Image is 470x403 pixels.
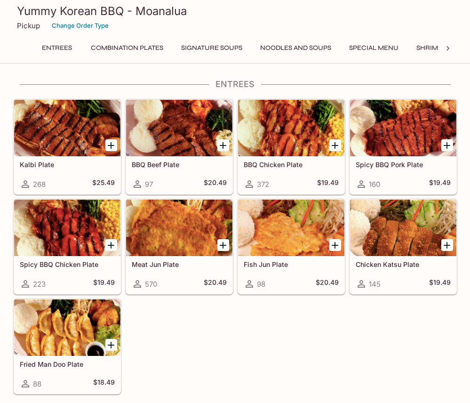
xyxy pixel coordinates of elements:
button: Add Spicy BBQ Chicken Plate [105,239,117,251]
button: Add Kalbi Plate [105,139,117,151]
span: 98 [257,280,265,289]
span: 97 [145,180,153,189]
button: Add Meat Jun Plate [217,239,229,251]
span: 372 [257,180,269,189]
h5: $25.49 [92,178,115,190]
button: Add Fish Jun Plate [329,239,341,251]
span: 268 [33,180,46,189]
div: Kalbi Plate [14,100,120,156]
button: Add BBQ Chicken Plate [329,139,341,151]
button: Entrees [36,41,78,55]
span: 88 [33,379,41,388]
h5: Spicy BBQ Chicken Plate [20,260,115,268]
button: Add Chicken Katsu Plate [441,239,453,251]
p: Pickup [17,21,40,30]
div: Meat Jun Plate [126,200,232,256]
a: Kalbi Plate268$25.49 [14,99,121,194]
h5: $19.49 [317,178,339,190]
h5: BBQ Chicken Plate [244,161,339,169]
div: BBQ Beef Plate [126,100,232,156]
span: 160 [369,180,380,189]
div: BBQ Chicken Plate [238,100,344,156]
button: Add Spicy BBQ Pork Plate [441,139,453,151]
h5: $19.49 [429,178,451,190]
button: Special Menu [344,41,404,55]
button: Add BBQ Beef Plate [217,139,229,151]
h5: Kalbi Plate [20,161,115,169]
h5: $20.49 [204,178,227,190]
h5: $20.49 [316,278,339,290]
div: Spicy BBQ Pork Plate [350,100,456,156]
button: Add Fried Man Doo Plate [105,339,117,351]
h5: Chicken Katsu Plate [356,260,451,268]
h5: Meat Jun Plate [132,260,227,268]
button: Combination Plates [86,41,168,55]
a: BBQ Beef Plate97$20.49 [126,99,233,194]
div: Spicy BBQ Chicken Plate [14,200,120,256]
h5: BBQ Beef Plate [132,161,227,169]
span: 145 [369,280,381,289]
h5: $18.49 [93,378,115,389]
button: Signature Soups [176,41,247,55]
a: Spicy BBQ Pork Plate160$19.49 [350,99,457,194]
div: Fried Man Doo Plate [14,299,120,356]
a: BBQ Chicken Plate372$19.49 [238,99,345,194]
button: Change Order Type [48,18,113,33]
button: Noodles and Soups [255,41,336,55]
h4: Entrees [13,79,457,89]
h3: Yummy Korean BBQ - Moanalua [17,4,454,18]
a: Fried Man Doo Plate88$18.49 [14,299,121,394]
h5: Spicy BBQ Pork Plate [356,161,451,169]
a: Spicy BBQ Chicken Plate223$19.49 [14,199,121,294]
a: Meat Jun Plate570$20.49 [126,199,233,294]
span: 223 [33,280,46,289]
a: Fish Jun Plate98$20.49 [238,199,345,294]
h5: $19.49 [429,278,451,290]
div: Fish Jun Plate [238,200,344,256]
h5: $20.49 [204,278,227,290]
span: 570 [145,280,157,289]
a: Chicken Katsu Plate145$19.49 [350,199,457,294]
h5: $19.49 [93,278,115,290]
h5: Fried Man Doo Plate [20,360,115,368]
div: Chicken Katsu Plate [350,200,456,256]
h5: Fish Jun Plate [244,260,339,268]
